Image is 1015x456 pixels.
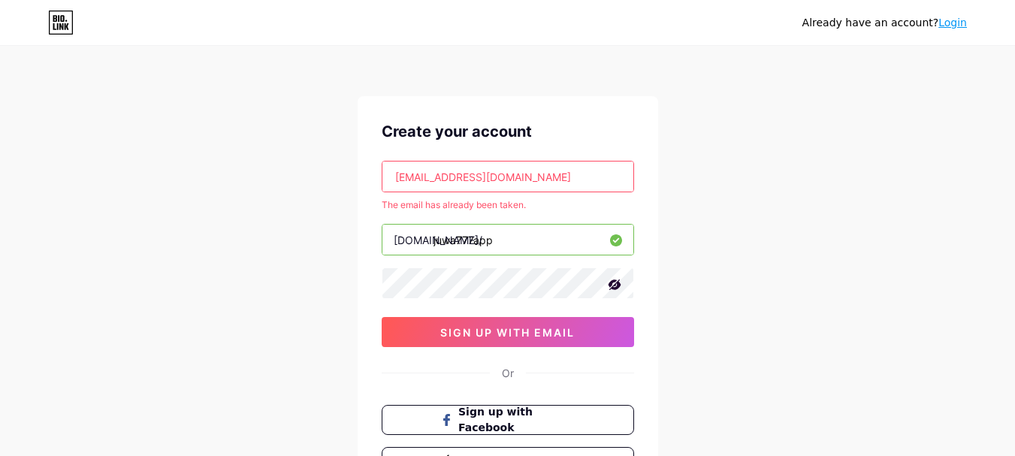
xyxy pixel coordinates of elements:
div: Or [502,365,514,381]
div: Already have an account? [802,15,967,31]
div: The email has already been taken. [382,198,634,212]
input: username [382,225,633,255]
span: sign up with email [440,326,575,339]
span: Sign up with Facebook [458,404,575,436]
div: Create your account [382,120,634,143]
div: [DOMAIN_NAME]/ [394,232,482,248]
button: sign up with email [382,317,634,347]
a: Login [938,17,967,29]
button: Sign up with Facebook [382,405,634,435]
input: Email [382,162,633,192]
